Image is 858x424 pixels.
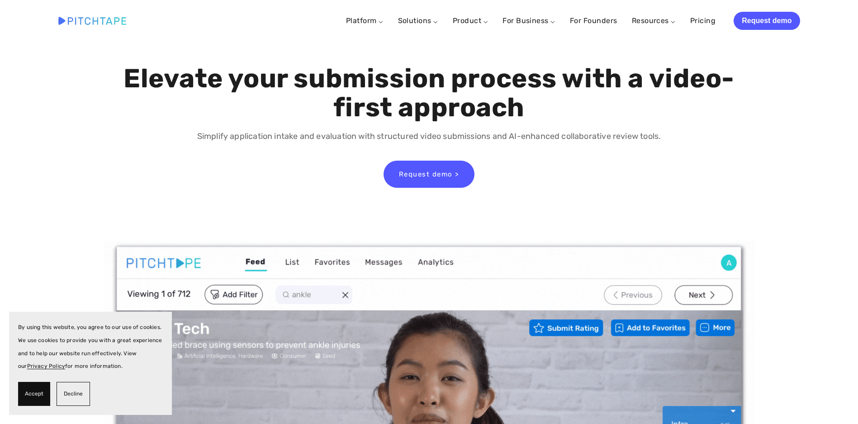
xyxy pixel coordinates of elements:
button: Decline [57,382,90,406]
a: Pricing [690,13,716,29]
img: Pitchtape | Video Submission Management Software [58,17,126,24]
a: Product ⌵ [453,16,488,25]
p: By using this website, you agree to our use of cookies. We use cookies to provide you with a grea... [18,321,163,373]
a: Request demo > [384,161,474,188]
span: Accept [25,387,43,400]
a: For Business ⌵ [502,16,555,25]
a: Request demo [734,12,800,30]
p: Simplify application intake and evaluation with structured video submissions and AI-enhanced coll... [121,130,737,143]
a: Resources ⌵ [632,16,676,25]
a: For Founders [570,13,617,29]
section: Cookie banner [9,312,172,415]
a: Platform ⌵ [346,16,384,25]
a: Solutions ⌵ [398,16,438,25]
span: Decline [64,387,83,400]
button: Accept [18,382,50,406]
a: Privacy Policy [27,363,66,369]
h1: Elevate your submission process with a video-first approach [121,64,737,122]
